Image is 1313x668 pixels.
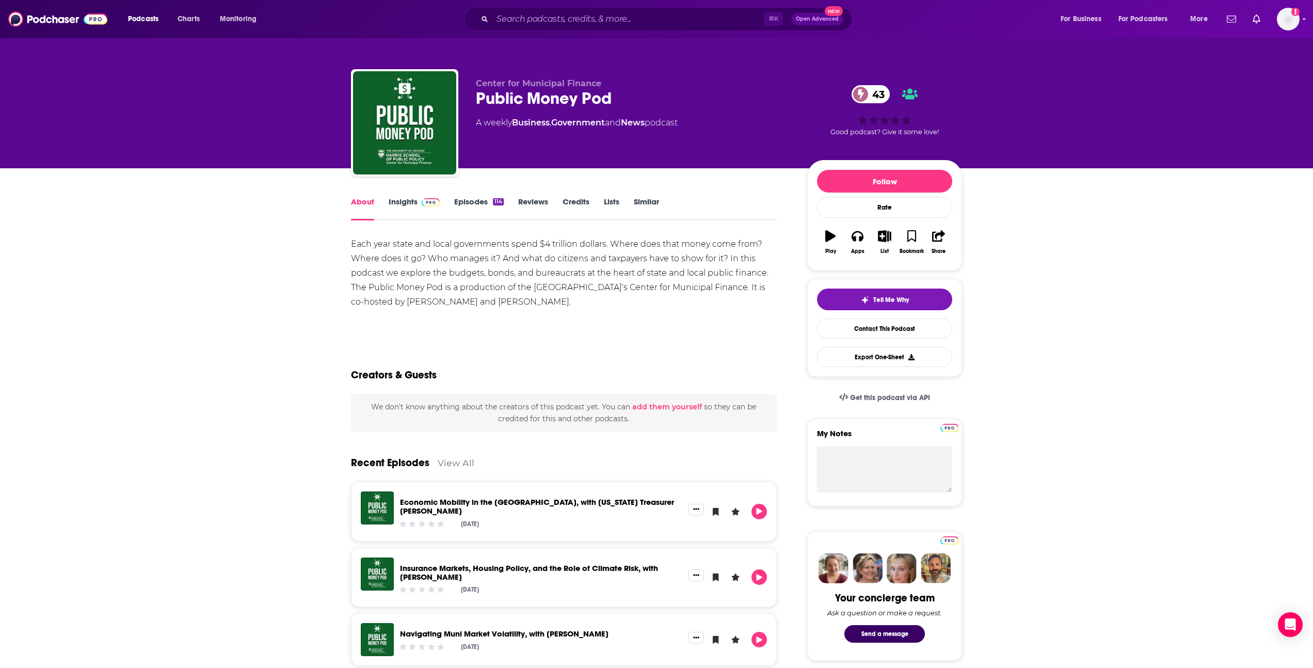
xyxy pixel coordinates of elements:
[819,553,848,583] img: Sydney Profile
[871,224,898,261] button: List
[940,422,958,432] a: Pro website
[461,643,479,650] div: [DATE]
[400,497,674,516] a: Economic Mobility in the Bay State, with Massachusetts Treasurer Deborah Goldberg
[817,347,952,367] button: Export One-Sheet
[1053,11,1114,27] button: open menu
[688,569,704,581] button: Show More Button
[932,248,946,255] div: Share
[422,198,440,206] img: Podchaser Pro
[791,13,843,25] button: Open AdvancedNew
[474,7,862,31] div: Search podcasts, credits, & more...
[361,491,394,524] a: Economic Mobility in the Bay State, with Massachusetts Treasurer Deborah Goldberg
[728,504,743,519] button: Leave a Rating
[1190,12,1208,26] span: More
[751,504,767,519] button: Play
[827,609,942,617] div: Ask a question or make a request.
[898,224,925,261] button: Bookmark
[461,520,479,528] div: [DATE]
[1183,11,1221,27] button: open menu
[835,592,935,605] div: Your concierge team
[1291,8,1300,16] svg: Add a profile image
[807,78,962,142] div: 43Good podcast? Give it some love!
[438,457,474,468] a: View All
[605,118,621,128] span: and
[825,6,843,16] span: New
[398,586,445,594] div: Community Rating: 0 out of 5
[512,118,550,128] a: Business
[178,12,200,26] span: Charts
[817,170,952,193] button: Follow
[361,558,394,591] img: Insurance Markets, Housing Policy, and the Role of Climate Risk, with Ben Keys
[844,625,925,643] button: Send a message
[708,504,724,519] button: Bookmark Episode
[880,248,889,255] div: List
[830,128,939,136] span: Good podcast? Give it some love!
[476,78,601,88] span: Center for Municipal Finance
[825,248,836,255] div: Play
[171,11,206,27] a: Charts
[351,197,374,220] a: About
[461,586,479,593] div: [DATE]
[1278,612,1303,637] div: Open Intercom Messenger
[940,536,958,545] img: Podchaser Pro
[398,643,445,650] div: Community Rating: 0 out of 5
[550,118,551,128] span: ,
[128,12,158,26] span: Podcasts
[853,553,883,583] img: Barbara Profile
[371,402,756,423] span: We don't know anything about the creators of this podcast yet . You can so they can be credited f...
[817,224,844,261] button: Play
[353,71,456,174] img: Public Money Pod
[817,319,952,339] a: Contact This Podcast
[764,12,783,26] span: ⌘ K
[751,569,767,585] button: Play
[476,117,678,129] div: A weekly podcast
[831,385,938,410] a: Get this podcast via API
[1277,8,1300,30] button: Show profile menu
[518,197,548,220] a: Reviews
[751,632,767,647] button: Play
[817,289,952,310] button: tell me why sparkleTell Me Why
[688,632,704,643] button: Show More Button
[708,569,724,585] button: Bookmark Episode
[398,520,445,528] div: Community Rating: 0 out of 5
[817,428,952,447] label: My Notes
[493,198,504,205] div: 114
[1277,8,1300,30] img: User Profile
[1223,10,1240,28] a: Show notifications dropdown
[1277,8,1300,30] span: Logged in as mtraynor
[940,535,958,545] a: Pro website
[563,197,589,220] a: Credits
[361,623,394,656] img: Navigating Muni Market Volatility, with Jennifer Johnston
[400,563,658,582] a: Insurance Markets, Housing Policy, and the Role of Climate Risk, with Ben Keys
[728,632,743,647] button: Leave a Rating
[551,118,605,128] a: Government
[8,9,107,29] img: Podchaser - Follow, Share and Rate Podcasts
[621,118,645,128] a: News
[862,85,890,103] span: 43
[921,553,951,583] img: Jon Profile
[851,248,864,255] div: Apps
[925,224,952,261] button: Share
[940,424,958,432] img: Podchaser Pro
[634,197,659,220] a: Similar
[900,248,924,255] div: Bookmark
[887,553,917,583] img: Jules Profile
[454,197,504,220] a: Episodes114
[861,296,869,304] img: tell me why sparkle
[728,569,743,585] button: Leave a Rating
[1118,12,1168,26] span: For Podcasters
[389,197,440,220] a: InsightsPodchaser Pro
[1061,12,1101,26] span: For Business
[850,393,930,402] span: Get this podcast via API
[351,369,437,381] h2: Creators & Guests
[796,17,839,22] span: Open Advanced
[1248,10,1264,28] a: Show notifications dropdown
[852,85,890,103] a: 43
[1112,11,1183,27] button: open menu
[844,224,871,261] button: Apps
[121,11,172,27] button: open menu
[708,632,724,647] button: Bookmark Episode
[351,237,777,309] div: Each year state and local governments spend $4 trillion dollars. Where does that money come from?...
